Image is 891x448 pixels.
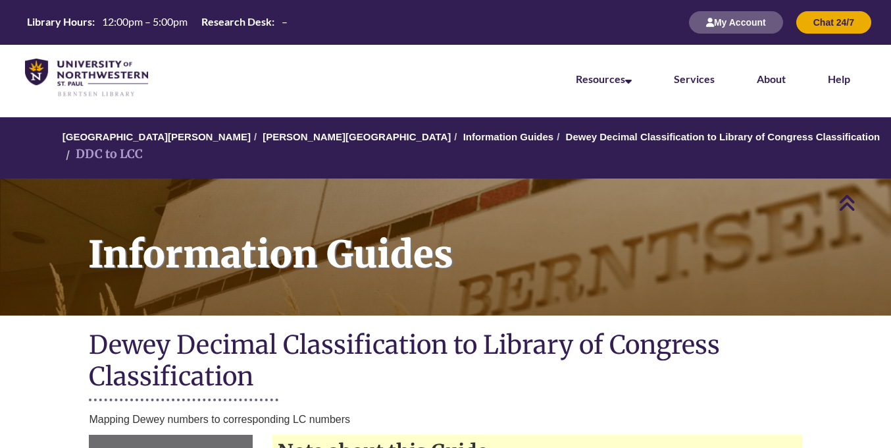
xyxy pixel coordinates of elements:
[566,131,880,142] a: Dewey Decimal Classification to Library of Congress Classification
[89,414,350,425] span: Mapping Dewey numbers to corresponding LC numbers
[89,329,802,395] h1: Dewey Decimal Classification to Library of Congress Classification
[796,11,871,34] button: Chat 24/7
[757,72,786,85] a: About
[828,72,850,85] a: Help
[282,15,288,28] span: –
[22,14,293,30] a: Hours Today
[22,14,293,29] table: Hours Today
[63,131,251,142] a: [GEOGRAPHIC_DATA][PERSON_NAME]
[689,11,783,34] button: My Account
[74,179,891,298] h1: Information Guides
[576,72,632,85] a: Resources
[796,16,871,28] a: Chat 24/7
[689,16,783,28] a: My Account
[838,194,888,211] a: Back to Top
[25,59,148,98] img: UNWSP Library Logo
[463,131,554,142] a: Information Guides
[263,131,451,142] a: [PERSON_NAME][GEOGRAPHIC_DATA]
[196,14,276,29] th: Research Desk:
[674,72,715,85] a: Services
[22,14,97,29] th: Library Hours:
[102,15,188,28] span: 12:00pm – 5:00pm
[63,145,143,164] li: DDC to LCC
